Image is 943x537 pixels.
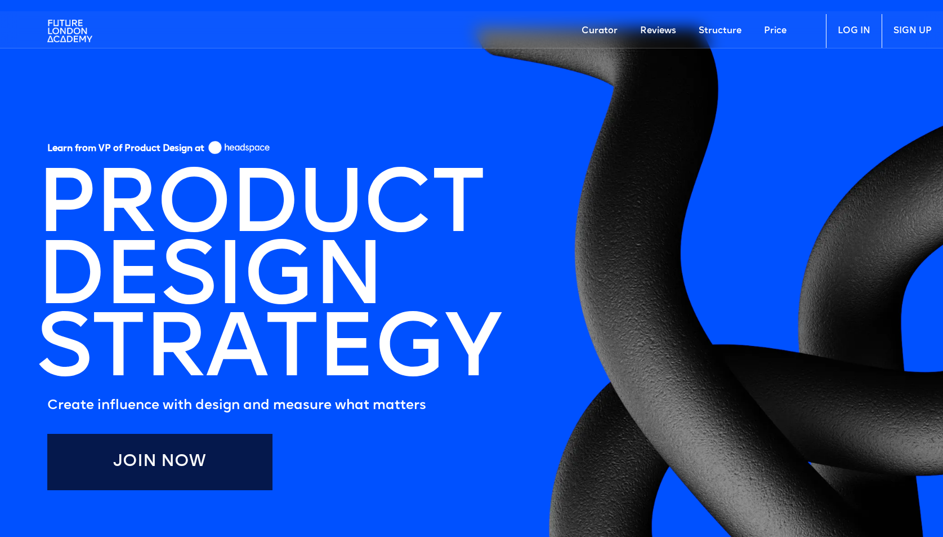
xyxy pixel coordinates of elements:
a: Curator [570,14,629,48]
a: Price [753,14,798,48]
h5: Learn from VP of Product Design at [47,143,204,158]
a: Join Now [47,434,272,490]
a: Structure [687,14,753,48]
a: SIGN UP [882,14,943,48]
a: Reviews [629,14,687,48]
h1: PRODUCT DESIGN STRATEGY [36,172,500,389]
a: LOG IN [826,14,882,48]
h5: Create influence with design and measure what matters [47,394,500,417]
